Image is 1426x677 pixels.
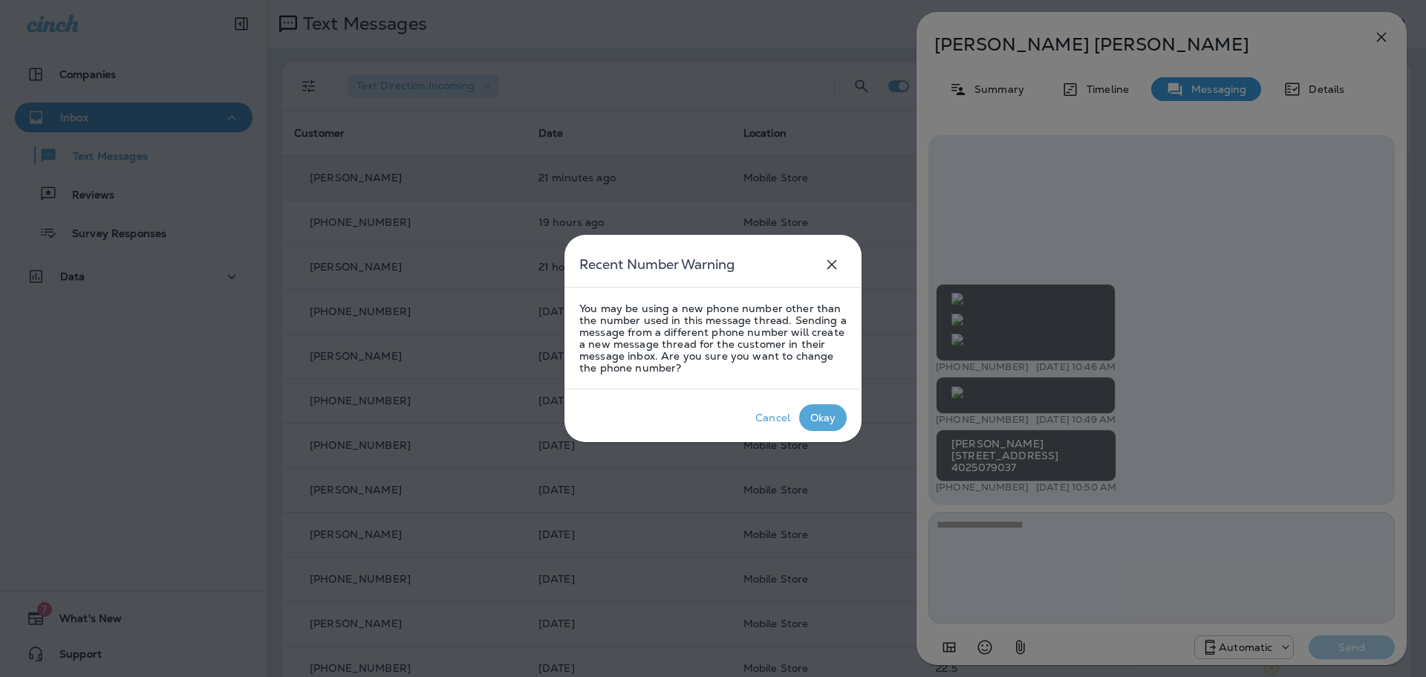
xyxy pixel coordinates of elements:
h5: Recent Number Warning [579,253,735,276]
button: close [817,250,847,279]
p: You may be using a new phone number other than the number used in this message thread. Sending a ... [579,302,847,374]
button: Okay [799,404,847,431]
button: Cancel [746,404,799,431]
div: Cancel [755,412,790,424]
div: Okay [810,412,836,424]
